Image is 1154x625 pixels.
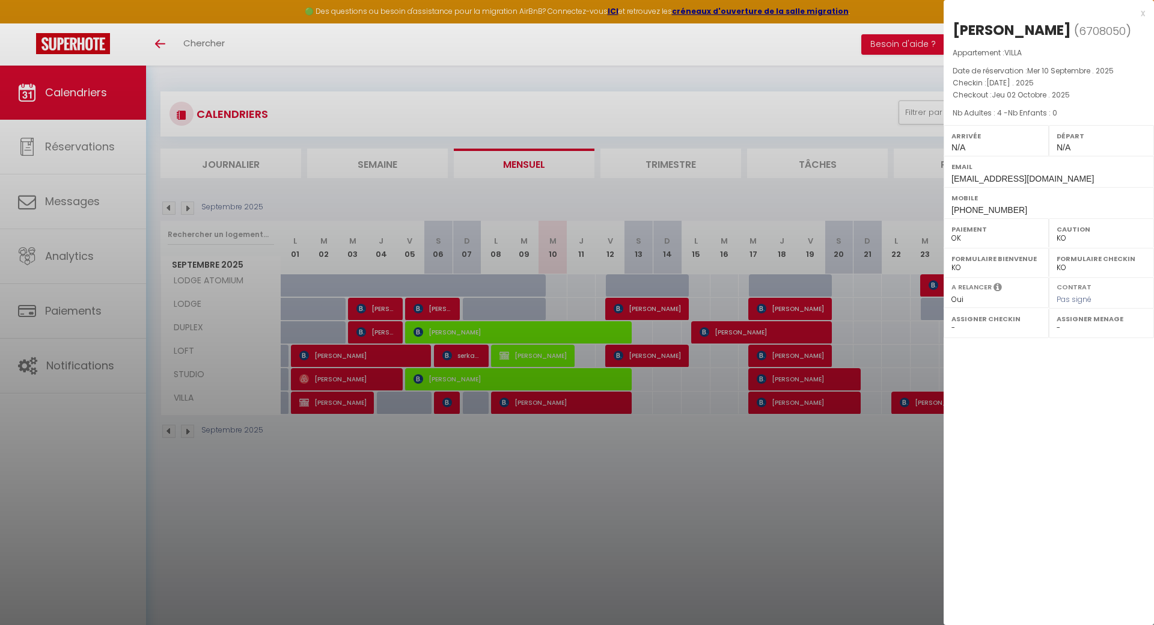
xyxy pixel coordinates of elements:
p: Date de réservation : [953,65,1145,77]
label: Caution [1057,223,1146,235]
label: Formulaire Checkin [1057,253,1146,265]
span: ( ) [1074,22,1131,39]
div: [PERSON_NAME] [953,20,1071,40]
span: [PHONE_NUMBER] [951,205,1027,215]
label: Paiement [951,223,1041,235]
span: Jeu 02 Octobre . 2025 [992,90,1070,100]
span: Nb Enfants : 0 [1008,108,1057,118]
label: Assigner Checkin [951,313,1041,325]
label: Formulaire Bienvenue [951,253,1041,265]
i: Sélectionner OUI si vous souhaiter envoyer les séquences de messages post-checkout [994,282,1002,295]
label: Mobile [951,192,1146,204]
span: 6708050 [1079,23,1126,38]
span: [DATE] . 2025 [986,78,1034,88]
p: Checkin : [953,77,1145,89]
span: [EMAIL_ADDRESS][DOMAIN_NAME] [951,174,1094,183]
span: Nb Adultes : 4 - [953,108,1057,118]
div: x [944,6,1145,20]
span: Mer 10 Septembre . 2025 [1027,66,1114,76]
button: Ouvrir le widget de chat LiveChat [10,5,46,41]
span: VILLA [1004,48,1022,58]
label: Assigner Menage [1057,313,1146,325]
label: Email [951,161,1146,173]
p: Appartement : [953,47,1145,59]
label: Contrat [1057,282,1091,290]
span: N/A [951,143,965,152]
span: Pas signé [1057,294,1091,304]
p: Checkout : [953,89,1145,101]
label: Départ [1057,130,1146,142]
label: Arrivée [951,130,1041,142]
label: A relancer [951,282,992,292]
span: N/A [1057,143,1070,152]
